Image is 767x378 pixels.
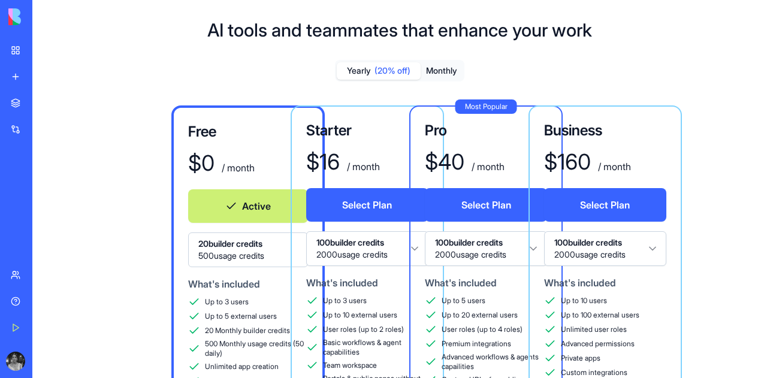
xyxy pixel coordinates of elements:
[425,121,547,140] h3: Pro
[188,277,308,291] div: What's included
[375,65,410,77] span: (20% off)
[306,276,428,290] div: What's included
[323,310,397,320] span: Up to 10 external users
[323,338,428,357] span: Basic workflows & agent capabilities
[544,188,666,222] button: Select Plan
[442,310,518,320] span: Up to 20 external users
[425,276,547,290] div: What's included
[544,276,666,290] div: What's included
[561,296,607,306] span: Up to 10 users
[188,122,308,141] h3: Free
[442,339,511,349] span: Premium integrations
[455,99,517,114] div: Most Popular
[425,188,547,222] button: Select Plan
[337,62,421,80] button: Yearly
[421,62,463,80] button: Monthly
[219,161,255,175] div: / month
[544,150,591,174] div: $ 160
[8,8,83,25] img: logo
[425,150,464,174] div: $ 40
[323,361,377,370] span: Team workspace
[198,250,298,262] span: 500 usage credits
[205,326,290,335] span: 20 Monthly builder credits
[6,352,25,371] img: ACg8ocJpo7-6uNqbL2O6o9AdRcTI_wCXeWsoHdL_BBIaBlFxyFzsYWgr=s96-c
[442,325,523,334] span: User roles (up to 4 roles)
[323,325,404,334] span: User roles (up to 2 roles)
[306,150,340,174] div: $ 16
[205,362,279,371] span: Unlimited app creation
[306,121,428,140] h3: Starter
[323,296,367,306] span: Up to 3 users
[561,310,639,320] span: Up to 100 external users
[442,352,547,371] span: Advanced workflows & agents capailities
[596,159,631,174] div: / month
[561,339,635,349] span: Advanced permissions
[188,151,215,175] div: $ 0
[205,312,277,321] span: Up to 5 external users
[561,325,627,334] span: Unlimited user roles
[469,159,505,174] div: / month
[561,368,627,377] span: Custom integrations
[442,296,485,306] span: Up to 5 users
[198,238,298,250] span: 20 builder credits
[544,121,666,140] h3: Business
[561,353,600,363] span: Private apps
[345,159,380,174] div: / month
[205,339,308,358] span: 500 Monthly usage credits (50 daily)
[207,19,592,41] h1: AI tools and teammates that enhance your work
[306,188,428,222] button: Select Plan
[205,297,249,307] span: Up to 3 users
[188,189,308,223] button: Active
